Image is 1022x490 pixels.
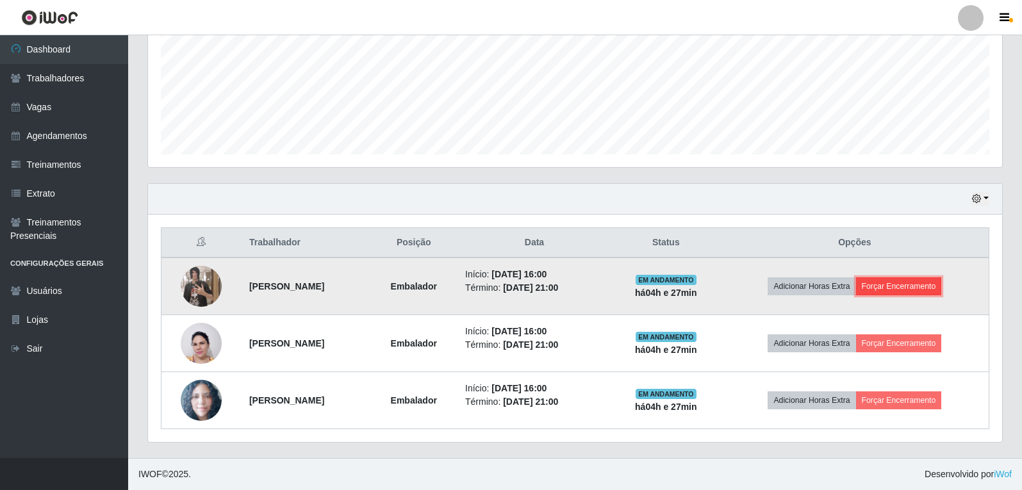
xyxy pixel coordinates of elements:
time: [DATE] 16:00 [491,326,547,336]
span: EM ANDAMENTO [636,332,696,342]
li: Início: [465,325,604,338]
time: [DATE] 16:00 [491,383,547,393]
button: Forçar Encerramento [856,277,942,295]
li: Início: [465,382,604,395]
time: [DATE] 16:00 [491,269,547,279]
strong: [PERSON_NAME] [249,281,324,291]
th: Status [611,228,721,258]
button: Forçar Encerramento [856,391,942,409]
strong: Embalador [391,281,437,291]
span: IWOF [138,469,162,479]
button: Adicionar Horas Extra [768,334,855,352]
strong: há 04 h e 27 min [635,402,697,412]
li: Início: [465,268,604,281]
strong: [PERSON_NAME] [249,395,324,405]
th: Opções [721,228,989,258]
time: [DATE] 21:00 [503,282,558,293]
span: EM ANDAMENTO [636,275,696,285]
li: Término: [465,338,604,352]
a: iWof [994,469,1012,479]
th: Data [457,228,611,258]
button: Adicionar Horas Extra [768,277,855,295]
th: Posição [370,228,457,258]
img: 1721583104711.jpeg [181,250,222,323]
li: Término: [465,395,604,409]
span: Desenvolvido por [925,468,1012,481]
img: 1750437833456.jpeg [181,380,222,421]
button: Adicionar Horas Extra [768,391,855,409]
strong: há 04 h e 27 min [635,288,697,298]
strong: Embalador [391,338,437,348]
span: © 2025 . [138,468,191,481]
strong: há 04 h e 27 min [635,345,697,355]
time: [DATE] 21:00 [503,339,558,350]
th: Trabalhador [242,228,370,258]
button: Forçar Encerramento [856,334,942,352]
strong: [PERSON_NAME] [249,338,324,348]
time: [DATE] 21:00 [503,396,558,407]
img: 1733236843122.jpeg [181,316,222,371]
li: Término: [465,281,604,295]
strong: Embalador [391,395,437,405]
img: CoreUI Logo [21,10,78,26]
span: EM ANDAMENTO [636,389,696,399]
